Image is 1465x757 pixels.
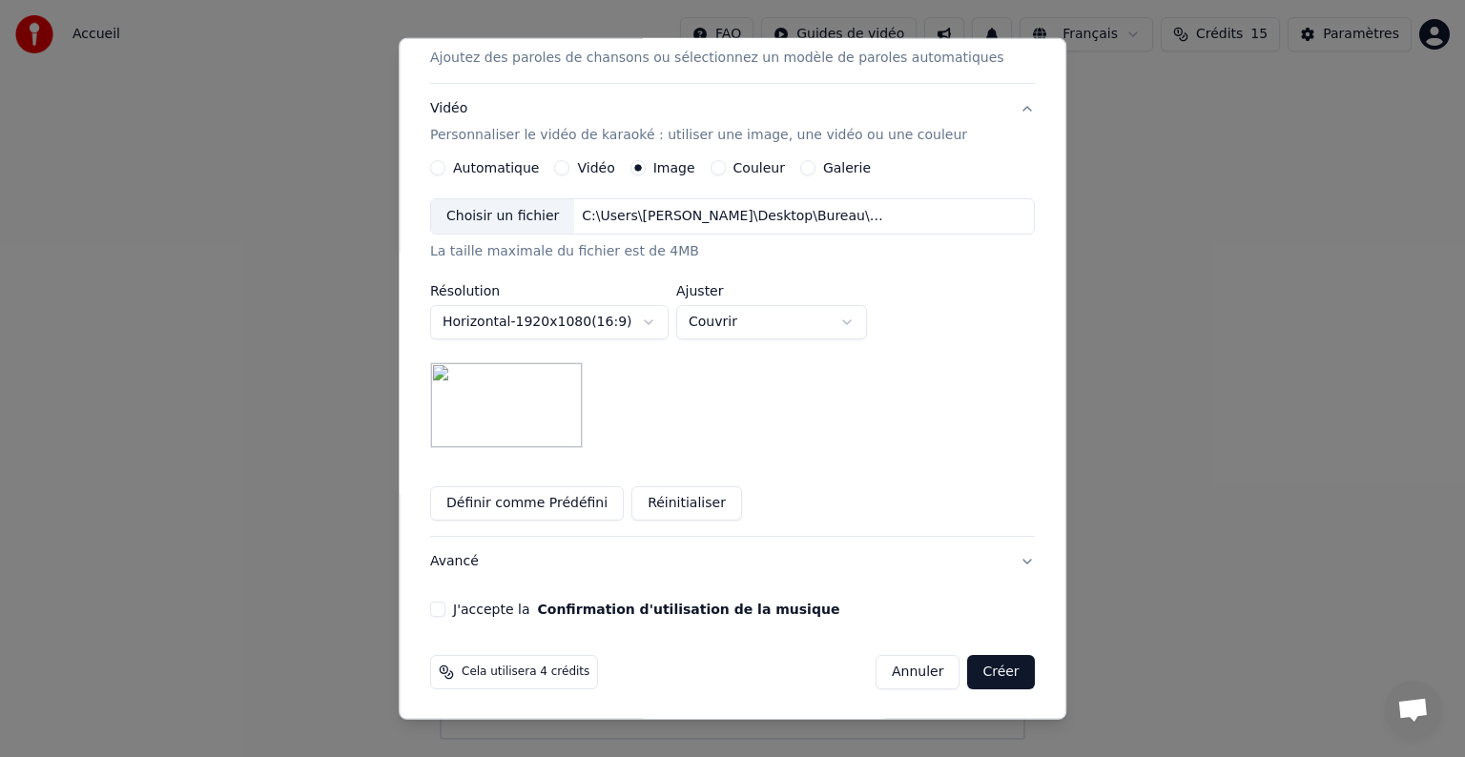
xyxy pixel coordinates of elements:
[733,161,785,174] label: Couleur
[430,284,669,297] label: Résolution
[430,84,1035,160] button: VidéoPersonnaliser le vidéo de karaoké : utiliser une image, une vidéo ou une couleur
[453,161,539,174] label: Automatique
[430,99,967,145] div: Vidéo
[575,207,899,226] div: C:\Users\[PERSON_NAME]\Desktop\Bureau\Kara\Image Kara\Imen es.jpg
[538,603,840,616] button: J'accepte la
[578,161,615,174] label: Vidéo
[453,603,839,616] label: J'accepte la
[631,486,742,521] button: Réinitialiser
[462,665,589,680] span: Cela utilisera 4 crédits
[823,161,871,174] label: Galerie
[430,242,1035,261] div: La taille maximale du fichier est de 4MB
[876,655,959,689] button: Annuler
[430,160,1035,536] div: VidéoPersonnaliser le vidéo de karaoké : utiliser une image, une vidéo ou une couleur
[968,655,1035,689] button: Créer
[430,49,1004,68] p: Ajoutez des paroles de chansons ou sélectionnez un modèle de paroles automatiques
[430,537,1035,586] button: Avancé
[430,486,624,521] button: Définir comme Prédéfini
[430,126,967,145] p: Personnaliser le vidéo de karaoké : utiliser une image, une vidéo ou une couleur
[676,284,867,297] label: Ajuster
[430,7,1035,83] button: ParolesAjoutez des paroles de chansons ou sélectionnez un modèle de paroles automatiques
[431,199,574,234] div: Choisir un fichier
[653,161,695,174] label: Image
